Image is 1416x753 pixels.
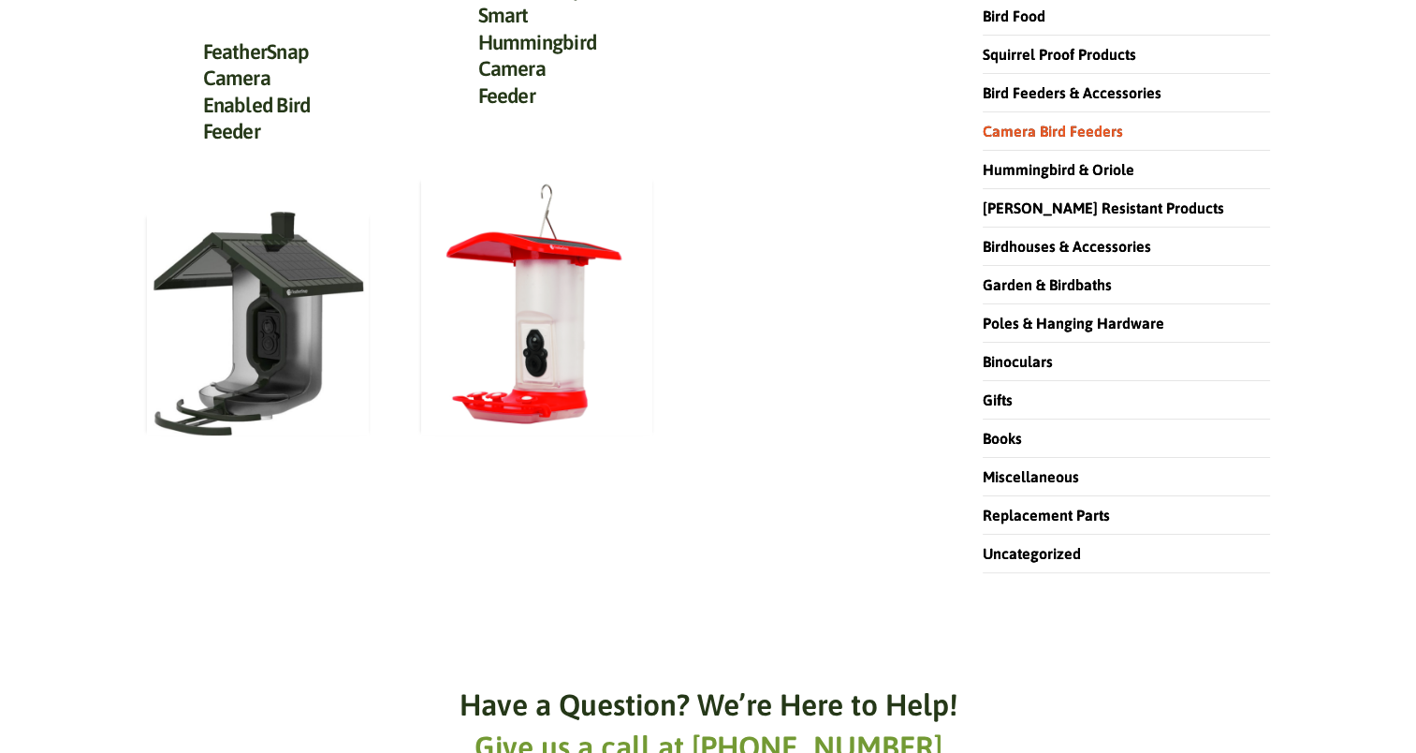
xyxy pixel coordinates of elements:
[983,353,1053,370] a: Binoculars
[983,507,1110,524] a: Replacement Parts
[983,315,1164,332] a: Poles & Hanging Hardware
[983,7,1045,24] a: Bird Food
[983,123,1123,140] a: Camera Bird Feeders
[983,46,1136,63] a: Squirrel Proof Products
[203,39,311,144] a: FeatherSnap Camera Enabled Bird Feeder
[983,276,1112,293] a: Garden & Birdbaths
[983,84,1161,101] a: Bird Feeders & Accessories
[983,199,1224,216] a: [PERSON_NAME] Resistant Products
[983,391,1013,408] a: Gifts
[460,685,957,727] h6: Have a Question? We’re Here to Help!
[983,545,1081,562] a: Uncategorized
[983,430,1022,447] a: Books
[983,468,1079,485] a: Miscellaneous
[983,161,1134,178] a: Hummingbird & Oriole
[983,238,1151,255] a: Birdhouses & Accessories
